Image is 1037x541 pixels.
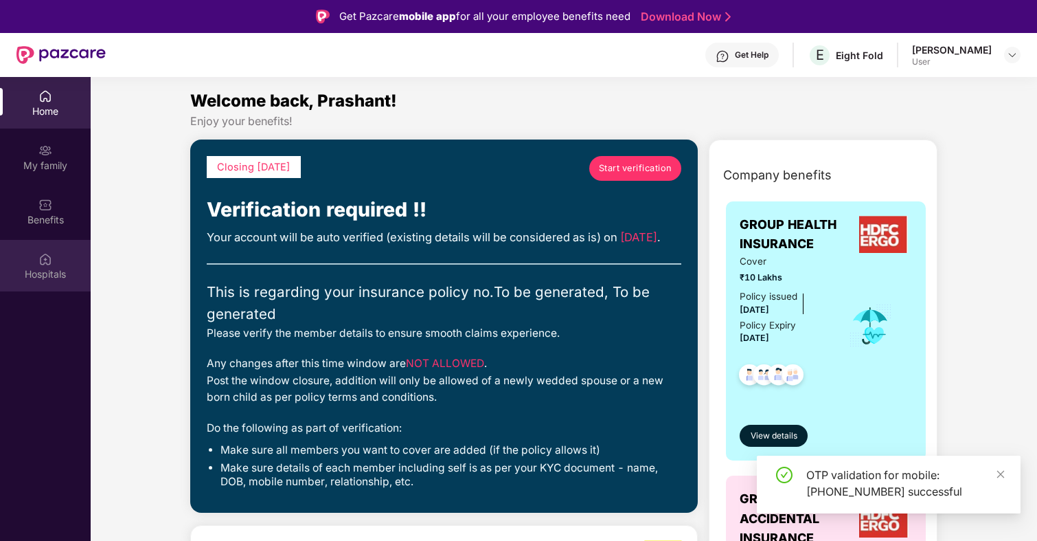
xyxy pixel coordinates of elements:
img: svg+xml;base64,PHN2ZyB4bWxucz0iaHR0cDovL3d3dy53My5vcmcvMjAwMC9zdmciIHdpZHRoPSI0OC45NDMiIGhlaWdodD... [776,360,810,394]
span: GROUP HEALTH INSURANCE [740,215,855,254]
span: Start verification [599,162,672,175]
img: svg+xml;base64,PHN2ZyBpZD0iSGVscC0zMngzMiIgeG1sbnM9Imh0dHA6Ly93d3cudzMub3JnLzIwMDAvc3ZnIiB3aWR0aD... [716,49,729,63]
div: Get Pazcare for all your employee benefits need [339,8,630,25]
div: Do the following as part of verification: [207,420,681,437]
div: Verification required !! [207,195,681,225]
span: NOT ALLOWED [406,357,484,370]
div: [PERSON_NAME] [912,43,992,56]
div: Policy issued [740,289,797,304]
img: svg+xml;base64,PHN2ZyB4bWxucz0iaHR0cDovL3d3dy53My5vcmcvMjAwMC9zdmciIHdpZHRoPSI0OC45NDMiIGhlaWdodD... [762,360,795,394]
div: Your account will be auto verified (existing details will be considered as is) on . [207,229,681,247]
img: svg+xml;base64,PHN2ZyB4bWxucz0iaHR0cDovL3d3dy53My5vcmcvMjAwMC9zdmciIHdpZHRoPSI0OC45MTUiIGhlaWdodD... [747,360,781,394]
img: svg+xml;base64,PHN2ZyBpZD0iSG9tZSIgeG1sbnM9Imh0dHA6Ly93d3cudzMub3JnLzIwMDAvc3ZnIiB3aWR0aD0iMjAiIG... [38,89,52,103]
div: Please verify the member details to ensure smooth claims experience. [207,325,681,342]
div: This is regarding your insurance policy no. To be generated, To be generated [207,281,681,326]
span: View details [751,430,797,443]
a: Start verification [589,156,681,181]
img: svg+xml;base64,PHN2ZyBpZD0iSG9zcGl0YWxzIiB4bWxucz0iaHR0cDovL3d3dy53My5vcmcvMjAwMC9zdmciIHdpZHRoPS... [38,252,52,266]
img: Stroke [725,10,731,24]
span: [DATE] [620,230,657,244]
span: close [996,470,1005,479]
div: Policy Expiry [740,318,796,333]
img: icon [848,303,893,349]
div: Enjoy your benefits! [190,114,937,129]
div: User [912,56,992,67]
div: Eight Fold [836,49,883,62]
img: svg+xml;base64,PHN2ZyBpZD0iRHJvcGRvd24tMzJ4MzIiIHhtbG5zPSJodHRwOi8vd3d3LnczLm9yZy8yMDAwL3N2ZyIgd2... [1007,49,1018,60]
img: svg+xml;base64,PHN2ZyB3aWR0aD0iMjAiIGhlaWdodD0iMjAiIHZpZXdCb3g9IjAgMCAyMCAyMCIgZmlsbD0ibm9uZSIgeG... [38,144,52,157]
span: ₹10 Lakhs [740,271,830,285]
span: [DATE] [740,305,769,315]
img: New Pazcare Logo [16,46,106,64]
button: View details [740,425,808,447]
a: Download Now [641,10,727,24]
img: svg+xml;base64,PHN2ZyBpZD0iQmVuZWZpdHMiIHhtbG5zPSJodHRwOi8vd3d3LnczLm9yZy8yMDAwL3N2ZyIgd2lkdGg9Ij... [38,198,52,212]
span: Cover [740,254,830,269]
span: Welcome back, Prashant! [190,91,397,111]
li: Make sure details of each member including self is as per your KYC document - name, DOB, mobile n... [220,461,681,489]
img: svg+xml;base64,PHN2ZyB4bWxucz0iaHR0cDovL3d3dy53My5vcmcvMjAwMC9zdmciIHdpZHRoPSI0OC45NDMiIGhlaWdodD... [733,360,766,394]
span: Closing [DATE] [217,161,290,173]
li: Make sure all members you want to cover are added (if the policy allows it) [220,443,681,458]
div: Any changes after this time window are . Post the window closure, addition will only be allowed o... [207,355,681,406]
span: Company benefits [723,166,832,185]
span: [DATE] [740,333,769,343]
img: Logo [316,10,330,23]
img: insurerLogo [859,216,909,253]
strong: mobile app [399,10,456,23]
span: check-circle [776,467,793,483]
div: OTP validation for mobile: [PHONE_NUMBER] successful [806,467,1004,500]
div: Get Help [735,49,768,60]
span: E [816,47,824,63]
